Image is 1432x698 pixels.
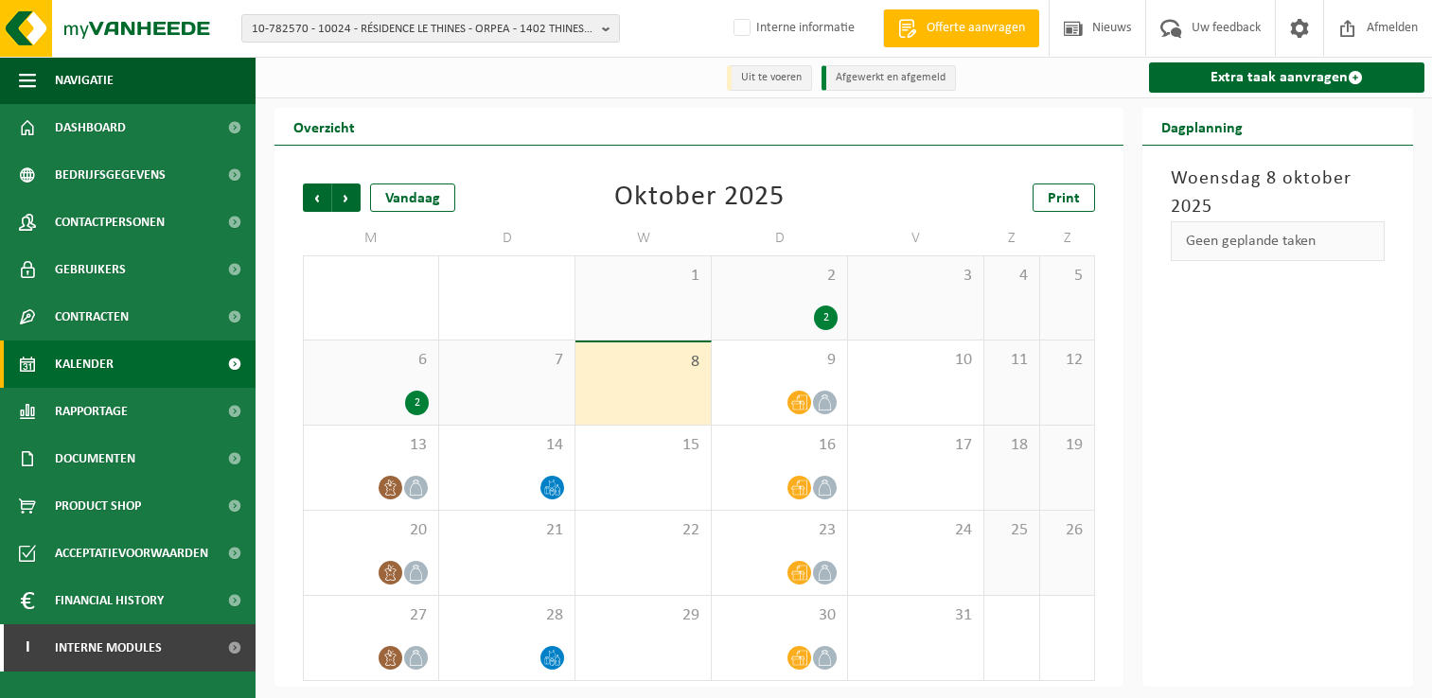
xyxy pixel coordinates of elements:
[449,520,565,541] span: 21
[883,9,1039,47] a: Offerte aanvragen
[922,19,1030,38] span: Offerte aanvragen
[1171,221,1385,261] div: Geen geplande taken
[721,266,838,287] span: 2
[1142,108,1262,145] h2: Dagplanning
[1149,62,1424,93] a: Extra taak aanvragen
[585,435,701,456] span: 15
[585,605,701,626] span: 29
[857,266,974,287] span: 3
[1050,520,1086,541] span: 26
[575,221,712,255] td: W
[857,350,974,371] span: 10
[332,183,361,212] span: Volgende
[857,435,974,456] span: 17
[55,293,129,340] span: Contracten
[55,340,114,388] span: Kalender
[1048,191,1080,206] span: Print
[994,435,1030,456] span: 18
[1171,165,1385,221] h3: Woensdag 8 oktober 2025
[55,530,208,577] span: Acceptatievoorwaarden
[55,104,126,151] span: Dashboard
[55,57,114,104] span: Navigatie
[721,350,838,371] span: 9
[585,266,701,287] span: 1
[721,520,838,541] span: 23
[303,221,439,255] td: M
[721,435,838,456] span: 16
[303,183,331,212] span: Vorige
[449,605,565,626] span: 28
[727,65,812,91] li: Uit te voeren
[585,520,701,541] span: 22
[55,151,166,199] span: Bedrijfsgegevens
[313,605,429,626] span: 27
[55,388,128,435] span: Rapportage
[848,221,984,255] td: V
[55,577,164,624] span: Financial History
[721,605,838,626] span: 30
[55,624,162,672] span: Interne modules
[857,605,974,626] span: 31
[814,305,838,330] div: 2
[439,221,575,255] td: D
[252,15,594,44] span: 10-782570 - 10024 - RÉSIDENCE LE THINES - ORPEA - 1402 THINES, [STREET_ADDRESS]
[730,14,855,43] label: Interne informatie
[994,350,1030,371] span: 11
[55,199,165,246] span: Contactpersonen
[994,266,1030,287] span: 4
[1040,221,1096,255] td: Z
[857,520,974,541] span: 24
[1050,350,1086,371] span: 12
[1033,183,1095,212] a: Print
[1050,266,1086,287] span: 5
[614,183,785,212] div: Oktober 2025
[449,435,565,456] span: 14
[405,391,429,415] div: 2
[241,14,620,43] button: 10-782570 - 10024 - RÉSIDENCE LE THINES - ORPEA - 1402 THINES, [STREET_ADDRESS]
[994,520,1030,541] span: 25
[55,482,141,530] span: Product Shop
[55,435,135,482] span: Documenten
[822,65,956,91] li: Afgewerkt en afgemeld
[1050,435,1086,456] span: 19
[313,520,429,541] span: 20
[19,624,36,672] span: I
[449,350,565,371] span: 7
[370,183,455,212] div: Vandaag
[712,221,848,255] td: D
[585,352,701,373] span: 8
[984,221,1040,255] td: Z
[274,108,374,145] h2: Overzicht
[55,246,126,293] span: Gebruikers
[313,350,429,371] span: 6
[313,435,429,456] span: 13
